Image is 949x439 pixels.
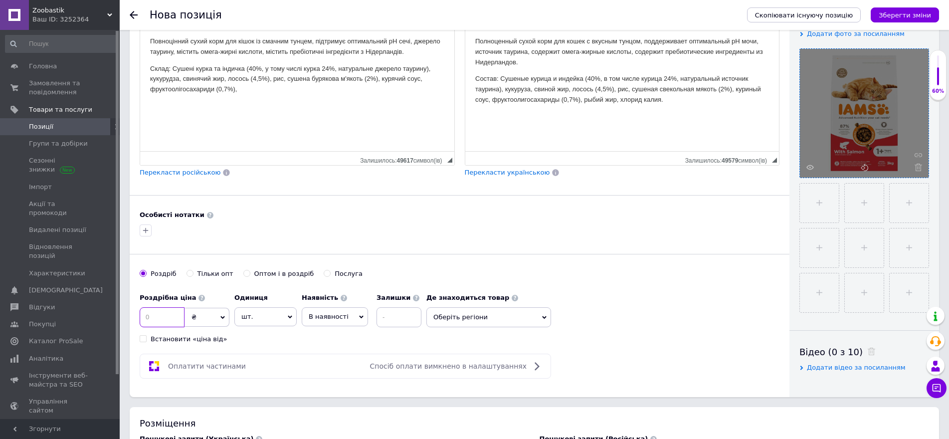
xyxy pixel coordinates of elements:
[254,269,314,278] div: Оптом і в роздріб
[29,139,88,148] span: Групи та добірки
[29,397,92,415] span: Управління сайтом
[335,269,363,278] div: Послуга
[370,362,527,370] span: Спосіб оплати вимкнено в налаштуваннях
[772,158,777,163] span: Потягніть для зміни розмірів
[360,155,447,164] div: Кiлькiсть символiв
[927,378,947,398] button: Чат з покупцем
[151,269,177,278] div: Роздріб
[29,122,53,131] span: Позиції
[32,6,107,15] span: Zoobastik
[755,11,853,19] span: Скопіювати існуючу позицію
[234,307,297,326] span: шт.
[130,11,138,19] div: Повернутися назад
[140,417,929,430] div: Розміщення
[29,303,55,312] span: Відгуки
[29,286,103,295] span: [DEMOGRAPHIC_DATA]
[426,294,509,301] b: Де знаходиться товар
[396,157,413,164] span: 49617
[747,7,861,22] button: Скопіювати існуючу позицію
[151,335,227,344] div: Встановити «ціна від»
[799,347,863,357] span: Відео (0 з 10)
[29,242,92,260] span: Відновлення позицій
[150,9,222,21] h1: Нова позиція
[191,313,196,321] span: ₴
[879,11,931,19] i: Зберегти зміни
[930,88,946,95] div: 60%
[447,158,452,163] span: Потягніть для зміни розмірів
[234,294,268,301] b: Одиниця
[29,62,57,71] span: Головна
[29,156,92,174] span: Сезонні знижки
[29,354,63,363] span: Аналітика
[29,225,86,234] span: Видалені позиції
[465,169,550,176] span: Перекласти українською
[140,169,220,176] span: Перекласти російською
[930,50,947,100] div: 60% Якість заповнення
[465,26,779,151] iframe: Редактор, 7782CD0D-B524-4547-B796-6D843F3A06C5
[29,183,52,192] span: Імпорт
[377,294,410,301] b: Залишки
[29,200,92,218] span: Акції та промокоди
[807,30,905,37] span: Додати фото за посиланням
[377,307,421,327] input: -
[29,105,92,114] span: Товари та послуги
[29,371,92,389] span: Інструменти веб-майстра та SEO
[29,79,92,97] span: Замовлення та повідомлення
[32,15,120,24] div: Ваш ID: 3252364
[807,364,906,371] span: Додати відео за посиланням
[29,320,56,329] span: Покупці
[140,307,185,327] input: 0
[197,269,233,278] div: Тільки опт
[871,7,939,22] button: Зберегти зміни
[685,155,772,164] div: Кiлькiсть символiв
[722,157,738,164] span: 49579
[29,269,85,278] span: Характеристики
[140,294,196,301] b: Роздрібна ціна
[29,337,83,346] span: Каталог ProSale
[426,307,551,327] span: Оберіть регіони
[309,313,349,320] span: В наявності
[140,211,204,219] b: Особисті нотатки
[140,26,454,151] iframe: Редактор, 1E375BE7-2A7E-4A4B-B4D0-FE9E2C5BE1BB
[5,35,118,53] input: Пошук
[168,362,246,370] span: Оплатити частинами
[302,294,338,301] b: Наявність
